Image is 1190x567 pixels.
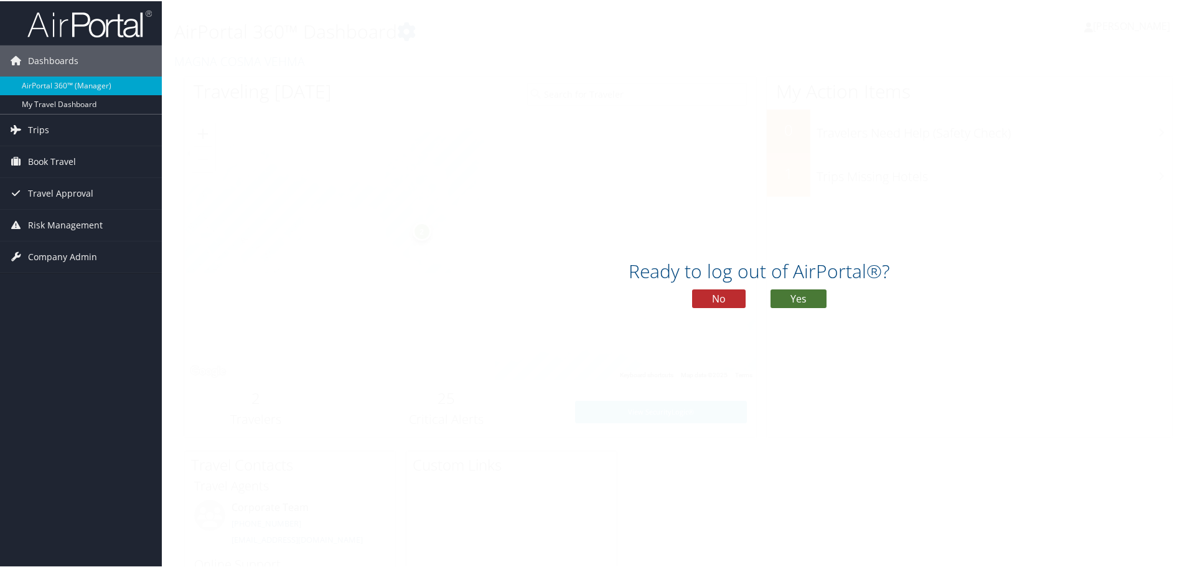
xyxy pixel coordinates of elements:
[771,288,827,307] button: Yes
[28,113,49,144] span: Trips
[27,8,152,37] img: airportal-logo.png
[692,288,746,307] button: No
[28,177,93,208] span: Travel Approval
[28,44,78,75] span: Dashboards
[28,240,97,271] span: Company Admin
[28,209,103,240] span: Risk Management
[28,145,76,176] span: Book Travel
